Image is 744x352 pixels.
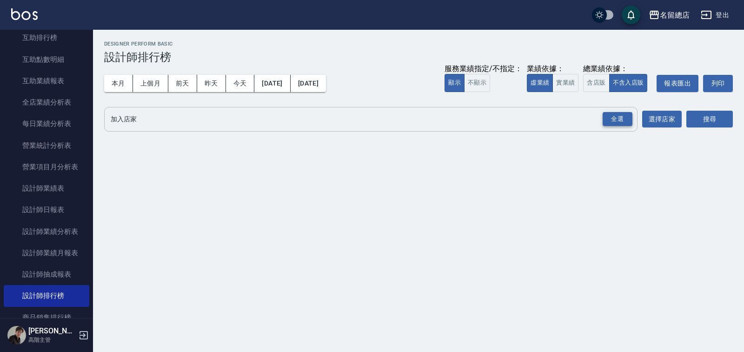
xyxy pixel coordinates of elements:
button: 昨天 [197,75,226,92]
button: Open [601,110,634,128]
button: save [622,6,640,24]
button: 報表匯出 [657,75,698,92]
a: 設計師業績分析表 [4,221,89,242]
button: 前天 [168,75,197,92]
a: 全店業績分析表 [4,92,89,113]
img: Person [7,326,26,345]
button: 顯示 [445,74,465,92]
a: 設計師業績表 [4,178,89,199]
button: 含店販 [583,74,609,92]
input: 店家名稱 [108,111,619,127]
h3: 設計師排行榜 [104,51,733,64]
h5: [PERSON_NAME] [28,326,76,336]
button: [DATE] [254,75,290,92]
button: [DATE] [291,75,326,92]
button: 虛業績 [527,74,553,92]
a: 每日業績分析表 [4,113,89,134]
a: 互助點數明細 [4,49,89,70]
a: 設計師抽成報表 [4,264,89,285]
a: 營業項目月分析表 [4,156,89,178]
button: 列印 [703,75,733,92]
a: 互助排行榜 [4,27,89,48]
div: 業績依據： [527,64,578,74]
div: 名留總店 [660,9,690,21]
button: 不含入店販 [609,74,648,92]
div: 服務業績指定/不指定： [445,64,522,74]
img: Logo [11,8,38,20]
a: 設計師日報表 [4,199,89,220]
button: 上個月 [133,75,168,92]
h2: Designer Perform Basic [104,41,733,47]
a: 設計師排行榜 [4,285,89,306]
p: 高階主管 [28,336,76,344]
a: 營業統計分析表 [4,135,89,156]
button: 今天 [226,75,255,92]
button: 選擇店家 [642,111,682,128]
button: 不顯示 [464,74,490,92]
button: 搜尋 [686,111,733,128]
a: 商品銷售排行榜 [4,307,89,328]
button: 名留總店 [645,6,693,25]
a: 互助業績報表 [4,70,89,92]
button: 實業績 [552,74,578,92]
button: 登出 [697,7,733,24]
a: 設計師業績月報表 [4,242,89,264]
div: 全選 [603,112,632,126]
div: 總業績依據： [583,64,652,74]
button: 本月 [104,75,133,92]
